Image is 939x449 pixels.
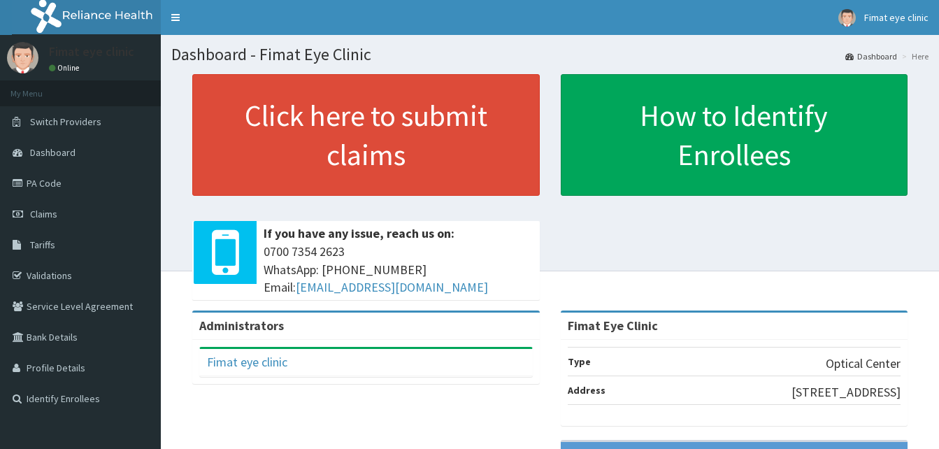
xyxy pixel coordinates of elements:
[264,225,454,241] b: If you have any issue, reach us on:
[207,354,287,370] a: Fimat eye clinic
[30,238,55,251] span: Tariffs
[49,63,83,73] a: Online
[30,115,101,128] span: Switch Providers
[264,243,533,297] span: 0700 7354 2623 WhatsApp: [PHONE_NUMBER] Email:
[864,11,929,24] span: Fimat eye clinic
[791,383,901,401] p: [STREET_ADDRESS]
[30,208,57,220] span: Claims
[838,9,856,27] img: User Image
[296,279,488,295] a: [EMAIL_ADDRESS][DOMAIN_NAME]
[49,45,134,58] p: Fimat eye clinic
[30,146,76,159] span: Dashboard
[192,74,540,196] a: Click here to submit claims
[561,74,908,196] a: How to Identify Enrollees
[568,355,591,368] b: Type
[898,50,929,62] li: Here
[568,318,658,334] strong: Fimat Eye Clinic
[826,355,901,373] p: Optical Center
[199,318,284,334] b: Administrators
[171,45,929,64] h1: Dashboard - Fimat Eye Clinic
[845,50,897,62] a: Dashboard
[568,384,605,397] b: Address
[7,42,38,73] img: User Image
